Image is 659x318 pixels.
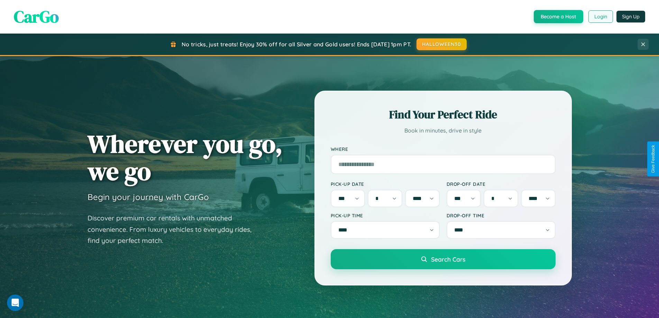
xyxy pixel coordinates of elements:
[88,212,260,246] p: Discover premium car rentals with unmatched convenience. From luxury vehicles to everyday rides, ...
[88,130,283,185] h1: Wherever you go, we go
[417,38,467,50] button: HALLOWEEN30
[331,249,556,269] button: Search Cars
[431,255,465,263] span: Search Cars
[534,10,583,23] button: Become a Host
[331,107,556,122] h2: Find Your Perfect Ride
[331,181,440,187] label: Pick-up Date
[447,181,556,187] label: Drop-off Date
[331,212,440,218] label: Pick-up Time
[14,5,59,28] span: CarGo
[88,192,209,202] h3: Begin your journey with CarGo
[331,126,556,136] p: Book in minutes, drive in style
[588,10,613,23] button: Login
[447,212,556,218] label: Drop-off Time
[331,146,556,152] label: Where
[651,145,656,173] div: Give Feedback
[616,11,645,22] button: Sign Up
[7,294,24,311] iframe: Intercom live chat
[182,41,411,48] span: No tricks, just treats! Enjoy 30% off for all Silver and Gold users! Ends [DATE] 1pm PT.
